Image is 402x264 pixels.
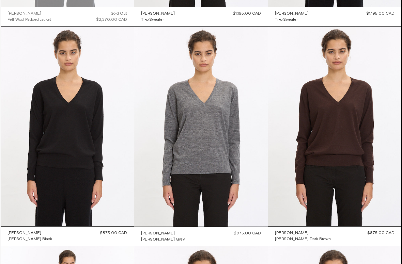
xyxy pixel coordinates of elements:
div: [PERSON_NAME] Black [7,236,52,242]
a: Felt Wool Padded Jacket [7,17,51,23]
div: Sold out [111,11,127,17]
div: [PERSON_NAME] [7,230,41,236]
div: $3,370.00 CAD [96,17,127,23]
div: [PERSON_NAME] Dark Brown [275,236,331,242]
a: Tiko Sweater [141,17,175,23]
img: Dries Van Noten Tuomas Sweater in black [1,27,134,226]
a: [PERSON_NAME] [275,11,309,17]
a: [PERSON_NAME] [7,230,52,236]
img: Dries Van Noten Tuomas Sweater in dark brown [268,27,402,226]
div: $875.00 CAD [100,230,127,236]
a: [PERSON_NAME] Grey [141,236,185,243]
a: [PERSON_NAME] [141,230,185,236]
div: Tiko Sweater [141,17,164,23]
img: Dries Van Noten Tuomas Sweater in grey [134,27,268,227]
div: $875.00 CAD [368,230,395,236]
div: $875.00 CAD [234,230,261,236]
a: [PERSON_NAME] [141,11,175,17]
div: [PERSON_NAME] [7,11,41,17]
a: Tiko Sweater [275,17,309,23]
div: [PERSON_NAME] [141,231,175,236]
div: [PERSON_NAME] [275,230,309,236]
div: Tiko Sweater [275,17,298,23]
div: $1,195.00 CAD [367,11,395,17]
a: [PERSON_NAME] Black [7,236,52,242]
a: [PERSON_NAME] [7,11,51,17]
a: [PERSON_NAME] [275,230,331,236]
div: $1,195.00 CAD [233,11,261,17]
a: [PERSON_NAME] Dark Brown [275,236,331,242]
